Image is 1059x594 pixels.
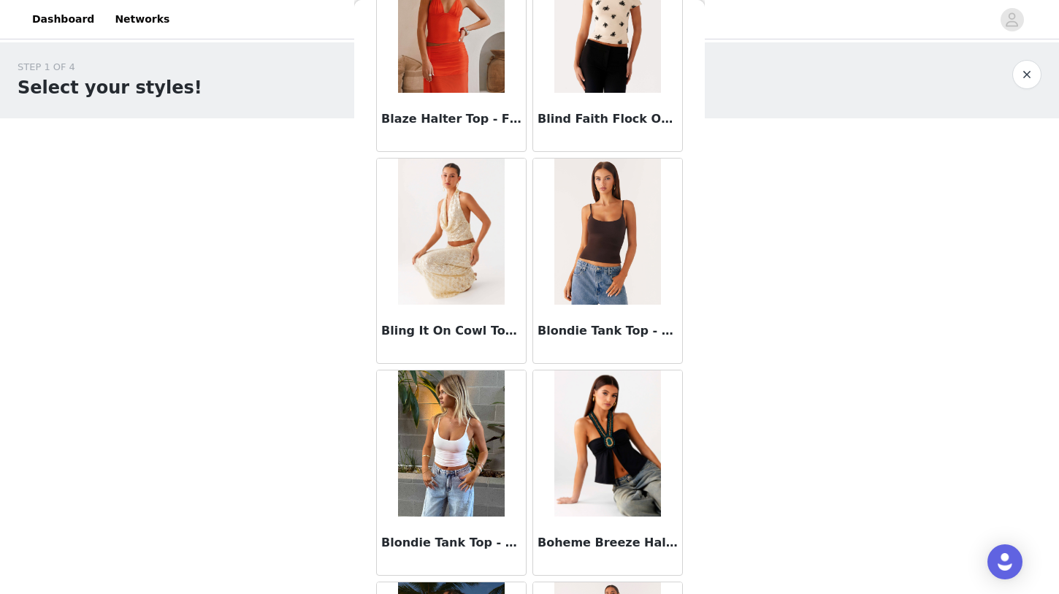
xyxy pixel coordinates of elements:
img: Bling It On Cowl Top - Ivory [398,159,504,305]
img: Blondie Tank Top - White [398,370,504,517]
h3: Blondie Tank Top - Chocolate [538,322,678,340]
img: Blondie Tank Top - Chocolate [554,159,660,305]
a: Dashboard [23,3,103,36]
h3: Blind Faith Flock One Shoulder Top - Cream [538,110,678,128]
h1: Select your styles! [18,75,202,101]
h3: Boheme Breeze Halter Top - Black [538,534,678,552]
h3: Blondie Tank Top - White [381,534,521,552]
h3: Bling It On Cowl Top - Ivory [381,322,521,340]
div: STEP 1 OF 4 [18,60,202,75]
h3: Blaze Halter Top - Fire Red [381,110,521,128]
div: Open Intercom Messenger [987,544,1022,579]
a: Networks [106,3,178,36]
div: avatar [1005,8,1019,31]
img: Boheme Breeze Halter Top - Black [554,370,661,517]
